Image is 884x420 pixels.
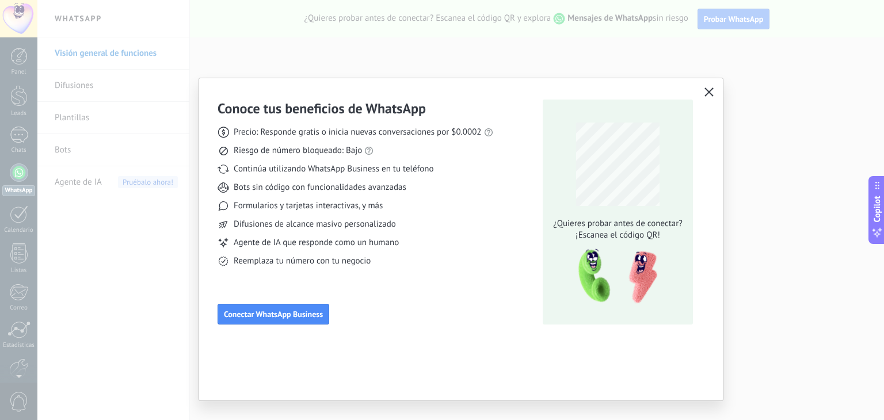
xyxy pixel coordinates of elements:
span: ¡Escanea el código QR! [550,230,686,241]
span: Reemplaza tu número con tu negocio [234,255,371,267]
span: Formularios y tarjetas interactivas, y más [234,200,383,212]
h3: Conoce tus beneficios de WhatsApp [218,100,426,117]
span: Continúa utilizando WhatsApp Business en tu teléfono [234,163,433,175]
span: Riesgo de número bloqueado: Bajo [234,145,362,156]
button: Conectar WhatsApp Business [218,304,329,324]
span: ¿Quieres probar antes de conectar? [550,218,686,230]
img: qr-pic-1x.png [569,246,660,307]
span: Difusiones de alcance masivo personalizado [234,219,396,230]
span: Agente de IA que responde como un humano [234,237,399,249]
span: Copilot [871,196,883,223]
span: Precio: Responde gratis o inicia nuevas conversaciones por $0.0002 [234,127,482,138]
span: Bots sin código con funcionalidades avanzadas [234,182,406,193]
span: Conectar WhatsApp Business [224,310,323,318]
